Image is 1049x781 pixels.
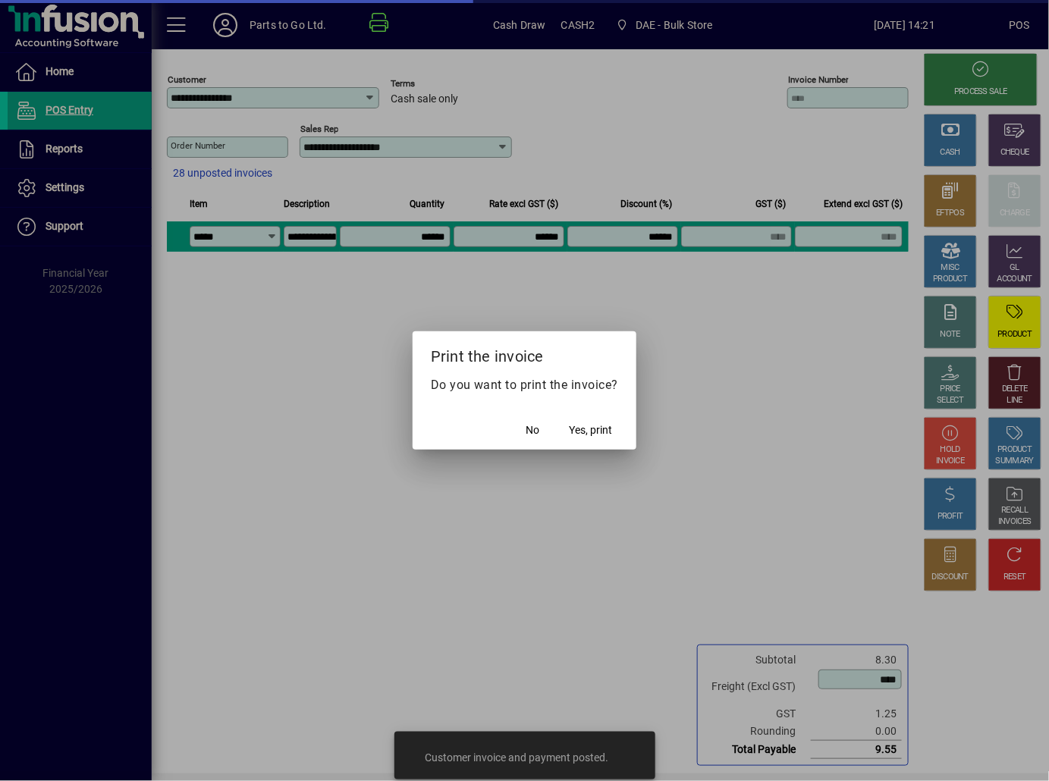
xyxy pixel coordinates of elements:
[431,376,619,394] p: Do you want to print the invoice?
[508,416,557,444] button: No
[413,331,637,375] h2: Print the invoice
[563,416,618,444] button: Yes, print
[569,422,612,438] span: Yes, print
[526,422,539,438] span: No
